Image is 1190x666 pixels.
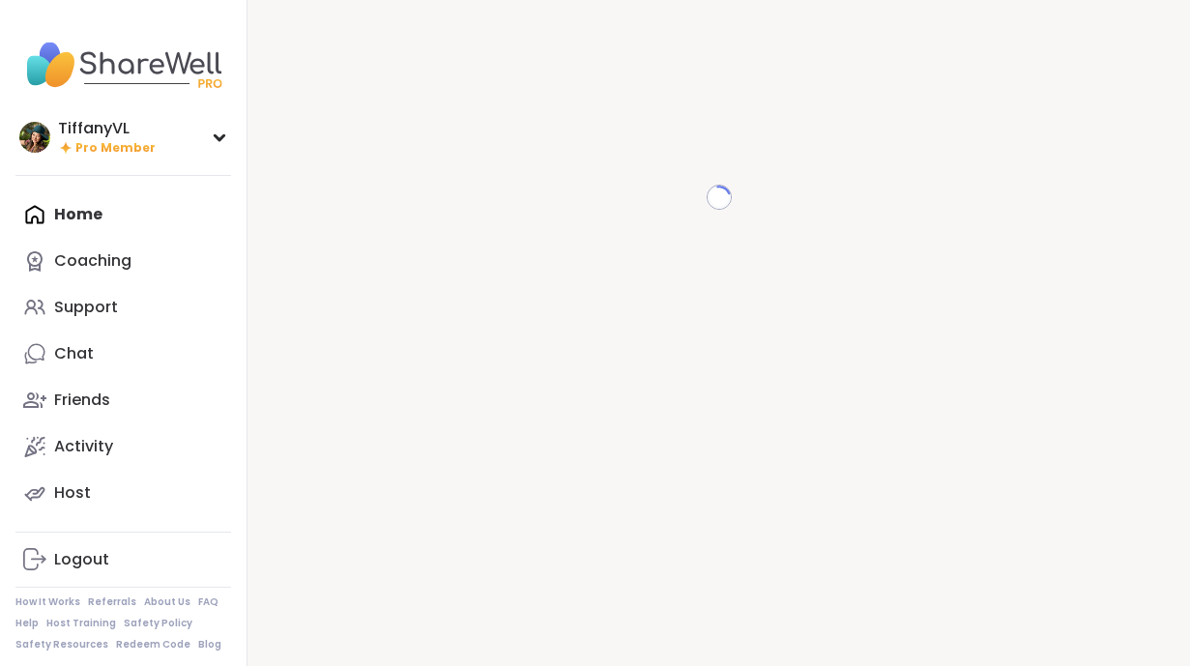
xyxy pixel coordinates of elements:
[15,377,231,423] a: Friends
[54,549,109,570] div: Logout
[88,595,136,609] a: Referrals
[54,250,131,272] div: Coaching
[19,122,50,153] img: TiffanyVL
[116,638,190,652] a: Redeem Code
[46,617,116,630] a: Host Training
[58,118,156,139] div: TiffanyVL
[54,436,113,457] div: Activity
[144,595,190,609] a: About Us
[15,284,231,331] a: Support
[54,482,91,504] div: Host
[15,423,231,470] a: Activity
[198,638,221,652] a: Blog
[15,536,231,583] a: Logout
[15,595,80,609] a: How It Works
[15,617,39,630] a: Help
[124,617,192,630] a: Safety Policy
[15,638,108,652] a: Safety Resources
[15,238,231,284] a: Coaching
[54,297,118,318] div: Support
[15,331,231,377] a: Chat
[198,595,218,609] a: FAQ
[15,470,231,516] a: Host
[54,343,94,364] div: Chat
[15,31,231,99] img: ShareWell Nav Logo
[54,390,110,411] div: Friends
[75,140,156,157] span: Pro Member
